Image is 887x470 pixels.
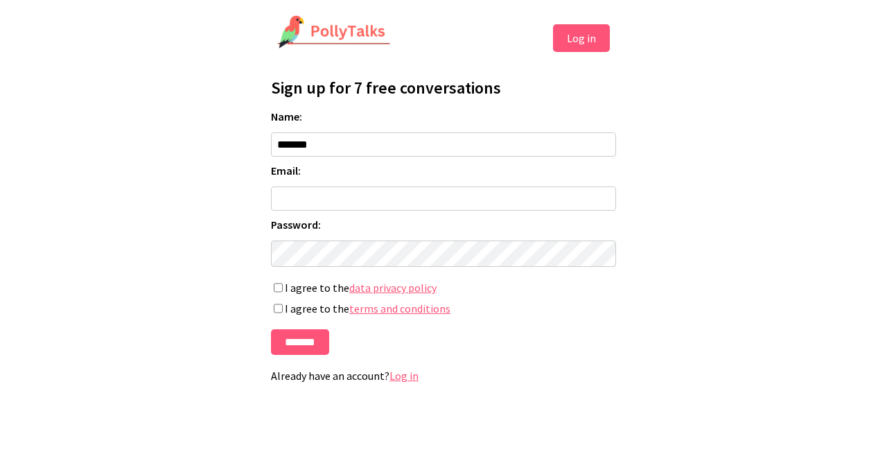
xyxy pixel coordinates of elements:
[349,302,450,315] a: terms and conditions
[274,304,283,313] input: I agree to theterms and conditions
[274,283,283,293] input: I agree to thedata privacy policy
[271,302,616,315] label: I agree to the
[271,281,616,295] label: I agree to the
[277,15,391,50] img: PollyTalks Logo
[271,369,616,383] p: Already have an account?
[271,110,616,123] label: Name:
[553,24,610,52] button: Log in
[271,164,616,177] label: Email:
[271,77,616,98] h1: Sign up for 7 free conversations
[271,218,616,232] label: Password:
[349,281,437,295] a: data privacy policy
[389,369,419,383] a: Log in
